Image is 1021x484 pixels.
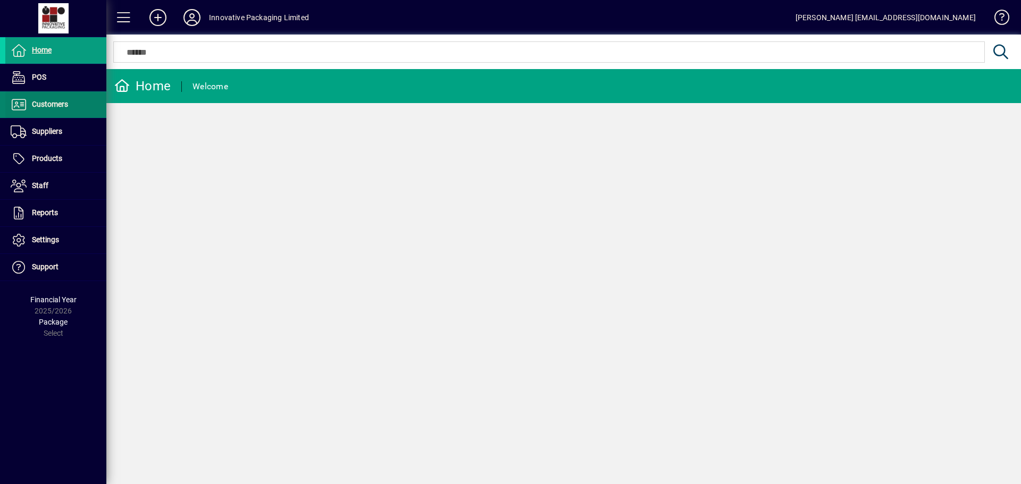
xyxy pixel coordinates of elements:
span: Support [32,262,58,271]
button: Profile [175,8,209,27]
button: Add [141,8,175,27]
a: Settings [5,227,106,253]
span: Staff [32,181,48,190]
div: Home [114,78,171,95]
span: Products [32,154,62,163]
span: Suppliers [32,127,62,135]
span: Financial Year [30,295,77,304]
span: POS [32,73,46,81]
span: Home [32,46,52,54]
a: Reports [5,200,106,226]
span: Settings [32,235,59,244]
a: Suppliers [5,118,106,145]
a: Support [5,254,106,281]
a: Products [5,146,106,172]
a: Knowledge Base [986,2,1008,37]
div: Innovative Packaging Limited [209,9,309,26]
a: Customers [5,91,106,118]
div: [PERSON_NAME] [EMAIL_ADDRESS][DOMAIN_NAME] [796,9,976,26]
a: Staff [5,173,106,199]
a: POS [5,64,106,91]
div: Welcome [193,78,228,95]
span: Reports [32,208,58,217]
span: Package [39,318,68,326]
span: Customers [32,100,68,108]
